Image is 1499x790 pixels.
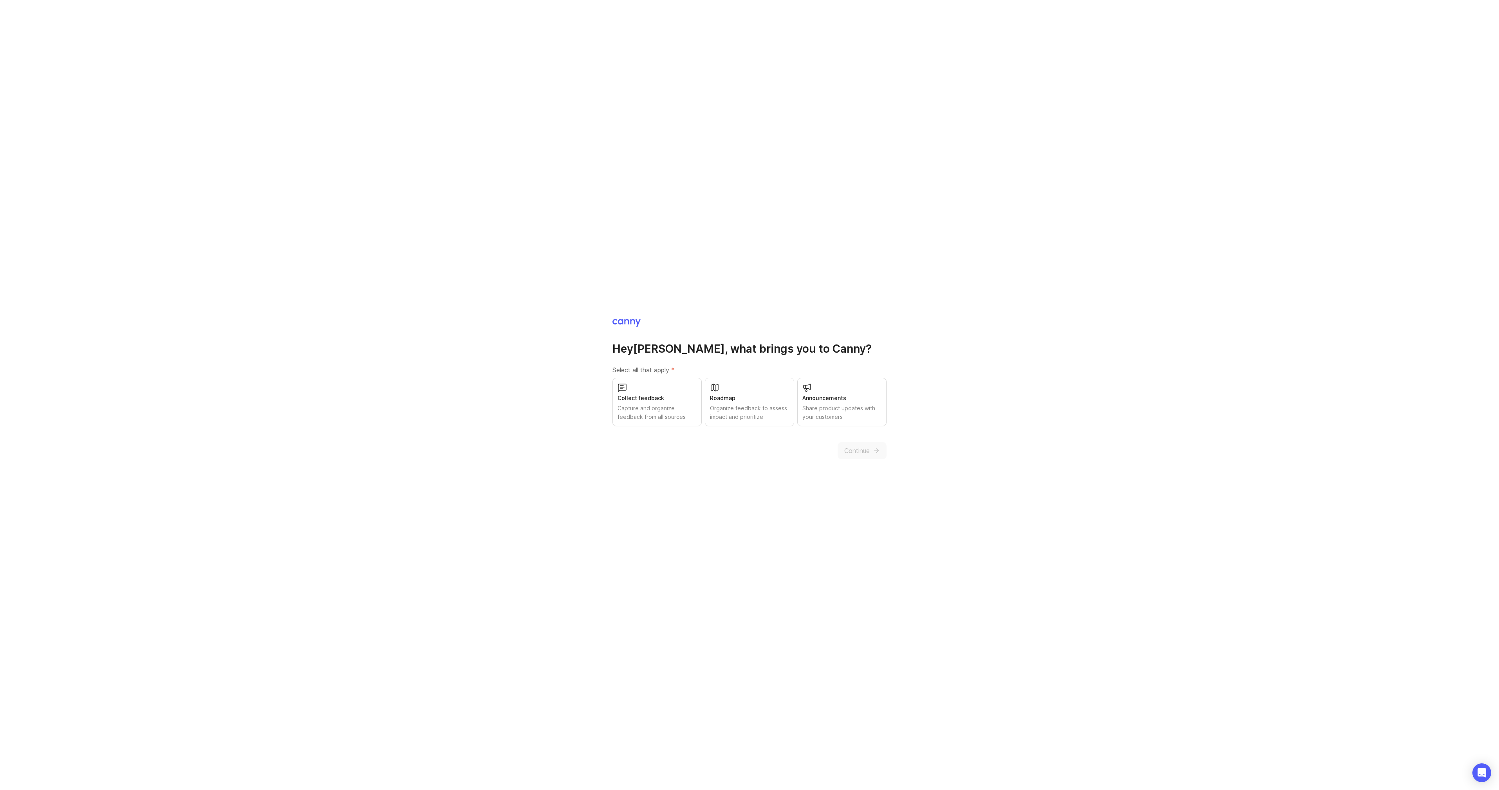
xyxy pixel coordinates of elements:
div: Collect feedback [618,394,697,402]
img: Canny Home [612,319,641,327]
button: Collect feedbackCapture and organize feedback from all sources [612,378,702,426]
div: Announcements [802,394,881,402]
button: Continue [838,442,887,459]
div: Share product updates with your customers [802,404,881,421]
button: RoadmapOrganize feedback to assess impact and prioritize [705,378,794,426]
div: Open Intercom Messenger [1472,763,1491,782]
div: Roadmap [710,394,789,402]
div: Organize feedback to assess impact and prioritize [710,404,789,421]
h1: Hey [PERSON_NAME] , what brings you to Canny? [612,342,887,356]
label: Select all that apply [612,365,887,375]
button: AnnouncementsShare product updates with your customers [797,378,887,426]
div: Capture and organize feedback from all sources [618,404,697,421]
span: Continue [844,446,870,455]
